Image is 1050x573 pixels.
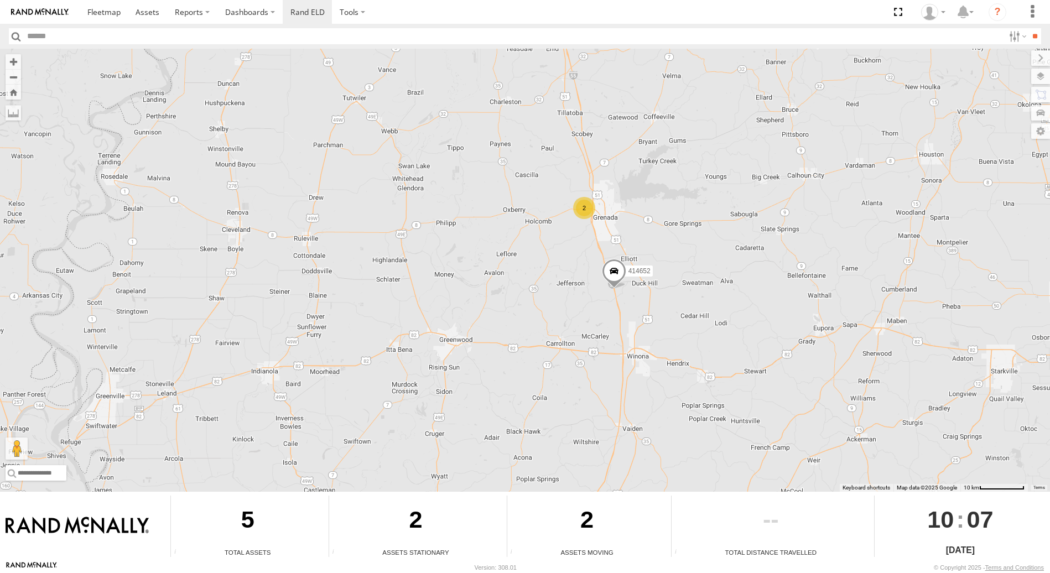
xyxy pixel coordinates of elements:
[964,485,979,491] span: 10 km
[6,85,21,100] button: Zoom Home
[6,54,21,69] button: Zoom in
[934,564,1044,571] div: © Copyright 2025 -
[329,548,503,557] div: Assets Stationary
[960,484,1028,492] button: Map Scale: 10 km per 78 pixels
[927,496,954,543] span: 10
[875,496,1046,543] div: :
[672,549,688,557] div: Total distance travelled by all assets within specified date range and applied filters
[329,549,346,557] div: Total number of assets current stationary.
[6,562,57,573] a: Visit our Website
[989,3,1006,21] i: ?
[171,496,324,548] div: 5
[11,8,69,16] img: rand-logo.svg
[1005,28,1028,44] label: Search Filter Options
[507,548,667,557] div: Assets Moving
[507,549,524,557] div: Total number of assets current in transit.
[843,484,890,492] button: Keyboard shortcuts
[329,496,503,548] div: 2
[6,105,21,121] label: Measure
[171,548,324,557] div: Total Assets
[6,437,28,460] button: Drag Pegman onto the map to open Street View
[507,496,667,548] div: 2
[171,549,188,557] div: Total number of Enabled Assets
[475,564,517,571] div: Version: 308.01
[6,69,21,85] button: Zoom out
[897,485,957,491] span: Map data ©2025 Google
[1033,485,1045,489] a: Terms (opens in new tab)
[672,548,870,557] div: Total Distance Travelled
[917,4,949,20] div: Gene Roberts
[628,267,651,275] span: 414652
[6,517,149,535] img: Rand McNally
[985,564,1044,571] a: Terms and Conditions
[966,496,993,543] span: 07
[875,544,1046,557] div: [DATE]
[1031,123,1050,139] label: Map Settings
[573,197,595,219] div: 2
